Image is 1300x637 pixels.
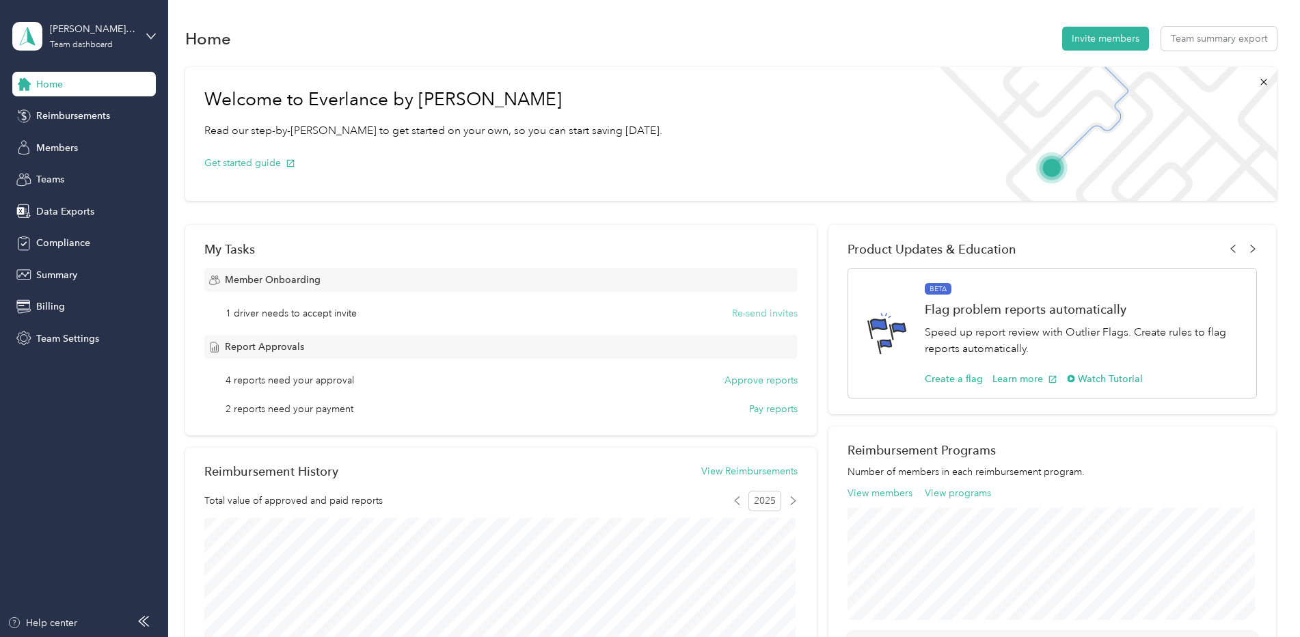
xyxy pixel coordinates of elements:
button: Approve reports [725,373,798,388]
span: Team Settings [36,331,99,346]
h2: Reimbursement Programs [848,443,1257,457]
span: Compliance [36,236,90,250]
button: Team summary export [1161,27,1277,51]
span: Summary [36,268,77,282]
span: Teams [36,172,64,187]
h2: Reimbursement History [204,464,338,478]
p: Number of members in each reimbursement program. [848,465,1257,479]
span: Members [36,141,78,155]
h1: Welcome to Everlance by [PERSON_NAME] [204,89,662,111]
span: 1 driver needs to accept invite [226,306,357,321]
button: Create a flag [925,372,983,386]
span: Billing [36,299,65,314]
span: Reimbursements [36,109,110,123]
span: Member Onboarding [225,273,321,287]
button: View Reimbursements [701,464,798,478]
span: BETA [925,283,951,295]
p: Read our step-by-[PERSON_NAME] to get started on your own, so you can start saving [DATE]. [204,122,662,139]
span: 4 reports need your approval [226,373,354,388]
div: Team dashboard [50,41,113,49]
span: 2025 [748,491,781,511]
span: Home [36,77,63,92]
div: [PERSON_NAME] Inc [50,22,135,36]
button: Watch Tutorial [1067,372,1143,386]
button: Get started guide [204,156,295,170]
span: 2 reports need your payment [226,402,353,416]
button: View members [848,486,912,500]
button: Help center [8,616,77,630]
img: Welcome to everlance [925,67,1276,201]
h1: Flag problem reports automatically [925,302,1242,316]
div: My Tasks [204,242,798,256]
h1: Home [185,31,231,46]
span: Data Exports [36,204,94,219]
button: View programs [925,486,991,500]
iframe: Everlance-gr Chat Button Frame [1223,560,1300,637]
p: Speed up report review with Outlier Flags. Create rules to flag reports automatically. [925,324,1242,357]
button: Re-send invites [732,306,798,321]
span: Report Approvals [225,340,304,354]
button: Learn more [992,372,1057,386]
span: Product Updates & Education [848,242,1016,256]
button: Pay reports [749,402,798,416]
span: Total value of approved and paid reports [204,493,383,508]
button: Invite members [1062,27,1149,51]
